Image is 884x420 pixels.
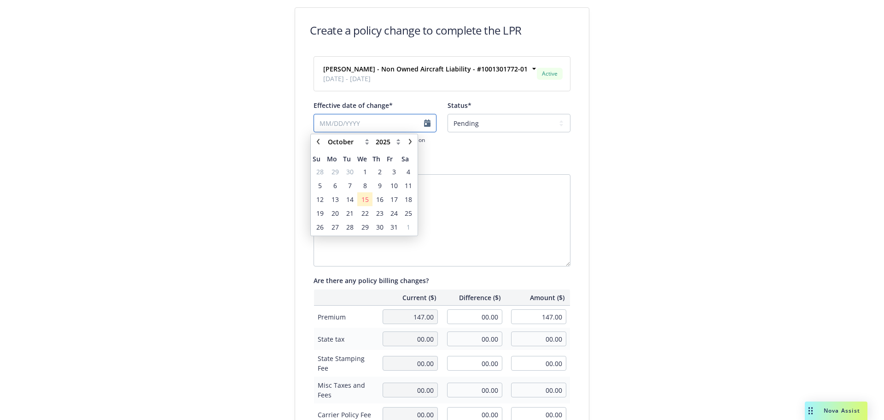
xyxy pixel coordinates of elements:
span: 19 [316,208,324,218]
span: 5 [318,181,322,190]
td: 28 [313,165,327,178]
span: 2 [378,167,382,177]
span: 3 [392,167,396,177]
td: 7 [343,178,357,192]
span: 31 [390,222,398,232]
span: 23 [376,208,384,218]
td: 29 [327,165,343,178]
span: State Stamping Fee [318,354,373,373]
td: 28 [343,220,357,234]
span: State tax [318,334,373,344]
span: We [357,154,372,164]
span: Current ($) [383,293,436,302]
span: 9 [378,181,382,190]
div: Drag to move [805,402,816,420]
td: 21 [343,206,357,220]
td: 13 [327,192,343,206]
td: 16 [372,192,387,206]
span: Sa [401,154,416,164]
span: 22 [361,208,369,218]
span: Fr [387,154,401,164]
td: 29 [357,220,372,234]
td: 15 [357,192,372,206]
span: 14 [346,195,354,204]
td: 4 [401,165,416,178]
span: 24 [390,208,398,218]
input: MM/DD/YYYY [314,114,436,132]
span: Status* [448,101,471,110]
td: 18 [401,192,416,206]
span: Amount ($) [512,293,565,302]
span: 30 [376,222,384,232]
td: 17 [387,192,401,206]
td: 24 [387,206,401,220]
td: 11 [401,178,416,192]
td: 8 [357,178,372,192]
span: 12 [316,195,324,204]
td: 19 [313,206,327,220]
td: 3 [387,165,401,178]
td: 31 [387,220,401,234]
span: Active [541,70,559,78]
span: 16 [376,195,384,204]
td: 6 [327,178,343,192]
span: Difference ($) [447,293,500,302]
span: 25 [405,208,412,218]
td: 20 [327,206,343,220]
span: [DATE] - [DATE] [323,74,528,83]
span: 28 [346,222,354,232]
span: Mo [327,154,343,164]
h1: Create a policy change to complete the LPR [310,23,522,38]
td: 27 [327,220,343,234]
span: 27 [331,222,339,232]
td: 10 [387,178,401,192]
td: 5 [313,178,327,192]
span: 20 [331,208,339,218]
span: 1 [363,167,367,177]
span: 10 [390,181,398,190]
span: Nova Assist [824,407,860,414]
span: 11 [405,181,412,190]
span: 7 [348,181,352,190]
td: 22 [357,206,372,220]
td: 9 [372,178,387,192]
span: 26 [316,222,324,232]
span: Tu [343,154,357,164]
td: 1 [357,165,372,178]
span: Effective date of change* [314,101,393,110]
span: 28 [316,167,324,177]
td: 30 [343,165,357,178]
td: 1 [401,220,416,234]
td: 2 [372,165,387,178]
span: 13 [331,195,339,204]
a: chevronRight [405,136,416,147]
span: 6 [333,181,337,190]
span: 1 [407,222,410,232]
td: 23 [372,206,387,220]
span: Are there any policy billing changes? [314,276,429,285]
td: 12 [313,192,327,206]
span: Premium [318,312,373,322]
td: 14 [343,192,357,206]
span: Misc Taxes and Fees [318,380,373,400]
span: 30 [346,167,354,177]
button: Nova Assist [805,402,867,420]
td: 25 [401,206,416,220]
span: 18 [405,195,412,204]
span: Su [313,154,327,164]
strong: [PERSON_NAME] - Non Owned Aircraft Liability - #1001301772-01 [323,65,528,73]
span: 8 [363,181,367,190]
td: 30 [372,220,387,234]
span: 17 [390,195,398,204]
span: 29 [361,222,369,232]
span: 4 [407,167,410,177]
span: 21 [346,208,354,218]
span: 29 [331,167,339,177]
a: chevronLeft [313,136,324,147]
td: 26 [313,220,327,234]
span: Th [372,154,387,164]
span: Carrier Policy Fee [318,410,373,420]
span: 15 [361,195,369,204]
